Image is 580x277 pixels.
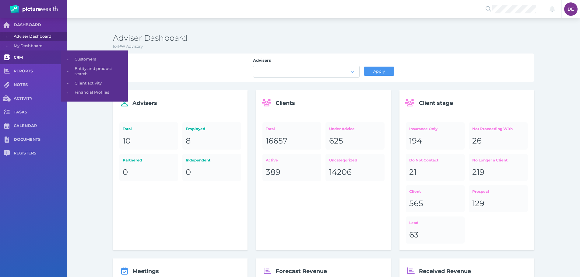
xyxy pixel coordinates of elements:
[182,122,241,149] a: Employed8
[329,167,381,178] div: 14206
[419,268,471,275] span: Received Revenue
[472,158,508,162] span: No Longer a Client
[61,79,128,88] a: •Client activity
[472,199,524,209] div: 129
[276,100,295,106] span: Clients
[266,136,318,146] div: 16657
[75,64,126,78] span: Entity and product search
[14,151,67,156] span: REGISTERS
[329,158,357,162] span: Uncategorized
[61,56,75,63] span: •
[266,126,275,131] span: Total
[123,136,175,146] div: 10
[564,2,578,16] div: Darcie Ercegovich
[14,110,67,115] span: TASKS
[14,137,67,142] span: DOCUMENTS
[123,158,142,162] span: Partnered
[266,158,278,162] span: Active
[186,167,238,178] div: 0
[568,7,574,12] span: DE
[186,158,210,162] span: Independent
[113,43,534,50] p: for PW Advisory
[419,100,453,106] span: Client stage
[262,122,321,149] a: Total16657
[371,69,387,74] span: Apply
[61,68,75,75] span: •
[61,79,75,87] span: •
[266,167,318,178] div: 389
[14,41,65,51] span: My Dashboard
[409,136,461,146] div: 194
[132,100,157,106] span: Advisers
[14,32,65,41] span: Adviser Dashboard
[276,268,327,275] span: Forecast Revenue
[182,154,241,181] a: Independent0
[472,126,513,131] span: Not Proceeding With
[409,189,421,194] span: Client
[14,69,67,74] span: REPORTS
[409,167,461,178] div: 21
[119,122,178,149] a: Total10
[472,189,489,194] span: Prospect
[409,158,438,162] span: Do Not Contact
[123,167,175,178] div: 0
[75,88,126,97] span: Financial Profiles
[61,64,128,78] a: •Entity and product search
[329,126,355,131] span: Under Advice
[472,167,524,178] div: 219
[186,126,205,131] span: Employed
[119,154,178,181] a: Partnered0
[132,268,159,275] span: Meetings
[409,220,418,225] span: Lead
[364,67,394,76] button: Apply
[472,136,524,146] div: 26
[325,122,384,149] a: Under Advice625
[113,33,534,43] h3: Adviser Dashboard
[409,230,461,240] div: 63
[262,154,321,181] a: Active389
[61,89,75,96] span: •
[75,79,126,88] span: Client activity
[61,88,128,97] a: •Financial Profiles
[14,55,67,60] span: CRM
[10,5,58,13] img: PW
[329,136,381,146] div: 625
[14,123,67,129] span: CALENDAR
[14,82,67,88] span: NOTES
[409,199,461,209] div: 565
[409,126,438,131] span: Insurance Only
[123,126,132,131] span: Total
[14,23,67,28] span: DASHBOARD
[186,136,238,146] div: 8
[75,55,126,64] span: Customers
[253,58,360,66] label: Advisers
[14,96,67,101] span: ACTIVITY
[61,55,128,64] a: •Customers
